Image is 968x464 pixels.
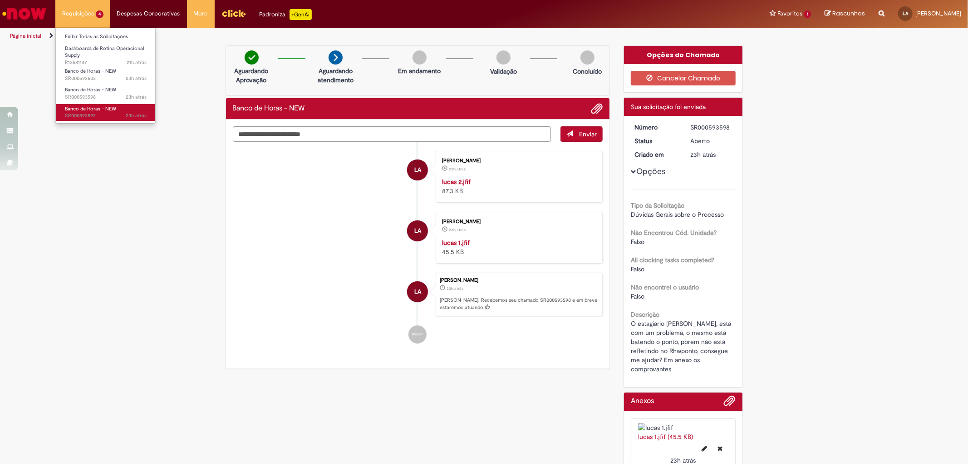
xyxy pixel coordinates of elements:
div: [PERSON_NAME] [440,278,598,283]
a: lucas 1.jfif (45.5 KB) [638,433,693,441]
span: 23h atrás [126,112,147,119]
span: Despesas Corporativas [117,9,180,18]
ul: Histórico de tíquete [233,142,603,353]
b: Tipo da Solicitação [631,201,684,210]
a: Exibir Todas as Solicitações [56,32,156,42]
span: Sua solicitação foi enviada [631,103,706,111]
div: [PERSON_NAME] [442,219,593,225]
a: Aberto SR000593592 : Banco de Horas - NEW [56,104,156,121]
b: Não encontrei o usuário [631,283,699,291]
p: Aguardando Aprovação [230,66,274,85]
span: 23h atrás [449,227,466,233]
span: Banco de Horas - NEW [65,105,116,112]
p: Concluído [573,67,602,76]
a: Aberto SR000593603 : Banco de Horas - NEW [56,66,156,83]
span: Banco de Horas - NEW [65,68,116,75]
div: SR000593598 [690,123,732,132]
button: Editar nome de arquivo lucas 1.jfif [697,441,713,456]
img: img-circle-grey.png [580,50,595,65]
div: Leticia Vitoria Santos Alencar [407,160,428,180]
p: [PERSON_NAME]! Recebemos seu chamado SR000593598 e em breve estaremos atuando. [440,297,598,311]
span: 23h atrás [690,150,716,159]
a: Página inicial [10,32,41,40]
img: click_logo_yellow_360x200.png [221,6,246,20]
span: [PERSON_NAME] [915,10,961,17]
b: All clocking tasks completed? [631,256,714,264]
img: lucas 1.jfif [638,423,728,432]
div: Opções do Chamado [624,46,742,64]
dt: Status [628,136,683,145]
span: LA [414,159,421,181]
p: Aguardando atendimento [314,66,358,85]
span: SR000593592 [65,112,147,120]
time: 30/09/2025 10:31:31 [126,112,147,119]
dt: Criado em [628,150,683,159]
p: +GenAi [290,9,312,20]
div: 45.5 KB [442,238,593,256]
button: Excluir lucas 1.jfif [712,441,728,456]
li: Leticia Vitoria Santos Alencar [233,273,603,316]
span: 4 [96,10,103,18]
div: 30/09/2025 10:35:33 [690,150,732,159]
time: 30/09/2025 10:35:33 [447,286,463,291]
a: Rascunhos [825,10,865,18]
div: Aberto [690,136,732,145]
span: 23h atrás [449,166,466,172]
img: check-circle-green.png [245,50,259,65]
span: Enviar [579,130,597,138]
p: Validação [490,67,517,76]
a: Aberto SR000593598 : Banco de Horas - NEW [56,85,156,102]
div: 87.3 KB [442,177,593,195]
span: 1 [804,10,811,18]
div: Padroniza [260,9,312,20]
time: 30/09/2025 10:35:49 [126,94,147,100]
a: Aberto R13581147 : Dashboards de Rotina Operacional Supply [56,44,156,63]
span: Requisições [62,9,94,18]
h2: Anexos [631,397,654,405]
button: Adicionar anexos [724,395,736,411]
span: 23h atrás [126,75,147,82]
span: SR000593603 [65,75,147,82]
a: lucas 2.jfif [442,178,471,186]
span: More [194,9,208,18]
b: Não Encontrou Cód. Unidade? [631,229,717,237]
b: Descrição [631,310,659,319]
ul: Trilhas de página [7,28,639,45]
time: 30/09/2025 10:35:14 [449,166,466,172]
button: Enviar [560,126,603,142]
button: Cancelar Chamado [631,71,736,85]
span: 23h atrás [447,286,463,291]
div: [PERSON_NAME] [442,158,593,164]
img: arrow-next.png [329,50,343,65]
span: LA [414,281,421,303]
div: Leticia Vitoria Santos Alencar [407,281,428,302]
h2: Banco de Horas - NEW Histórico de tíquete [233,105,305,113]
textarea: Digite sua mensagem aqui... [233,126,551,142]
span: R13581147 [65,59,147,66]
span: Falso [631,265,644,273]
span: 23h atrás [126,94,147,100]
a: lucas 1.jfif [442,239,470,247]
div: Leticia Vitoria Santos Alencar [407,220,428,241]
span: SR000593598 [65,94,147,101]
span: Favoritos [777,9,802,18]
time: 30/09/2025 10:35:33 [690,150,716,159]
span: O estagiário [PERSON_NAME], está com um problema, o mesmo está batendo o ponto, porem não está re... [631,319,733,373]
dt: Número [628,123,683,132]
time: 30/09/2025 12:02:19 [127,59,147,66]
img: ServiceNow [1,5,48,23]
span: Falso [631,292,644,300]
span: LA [414,220,421,242]
span: Dashboards de Rotina Operacional Supply [65,45,144,59]
time: 30/09/2025 10:35:14 [449,227,466,233]
span: Banco de Horas - NEW [65,86,116,93]
span: Falso [631,238,644,246]
button: Adicionar anexos [591,103,603,115]
img: img-circle-grey.png [496,50,511,65]
img: img-circle-grey.png [413,50,427,65]
time: 30/09/2025 10:39:31 [126,75,147,82]
p: Em andamento [398,66,441,75]
span: Rascunhos [832,9,865,18]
